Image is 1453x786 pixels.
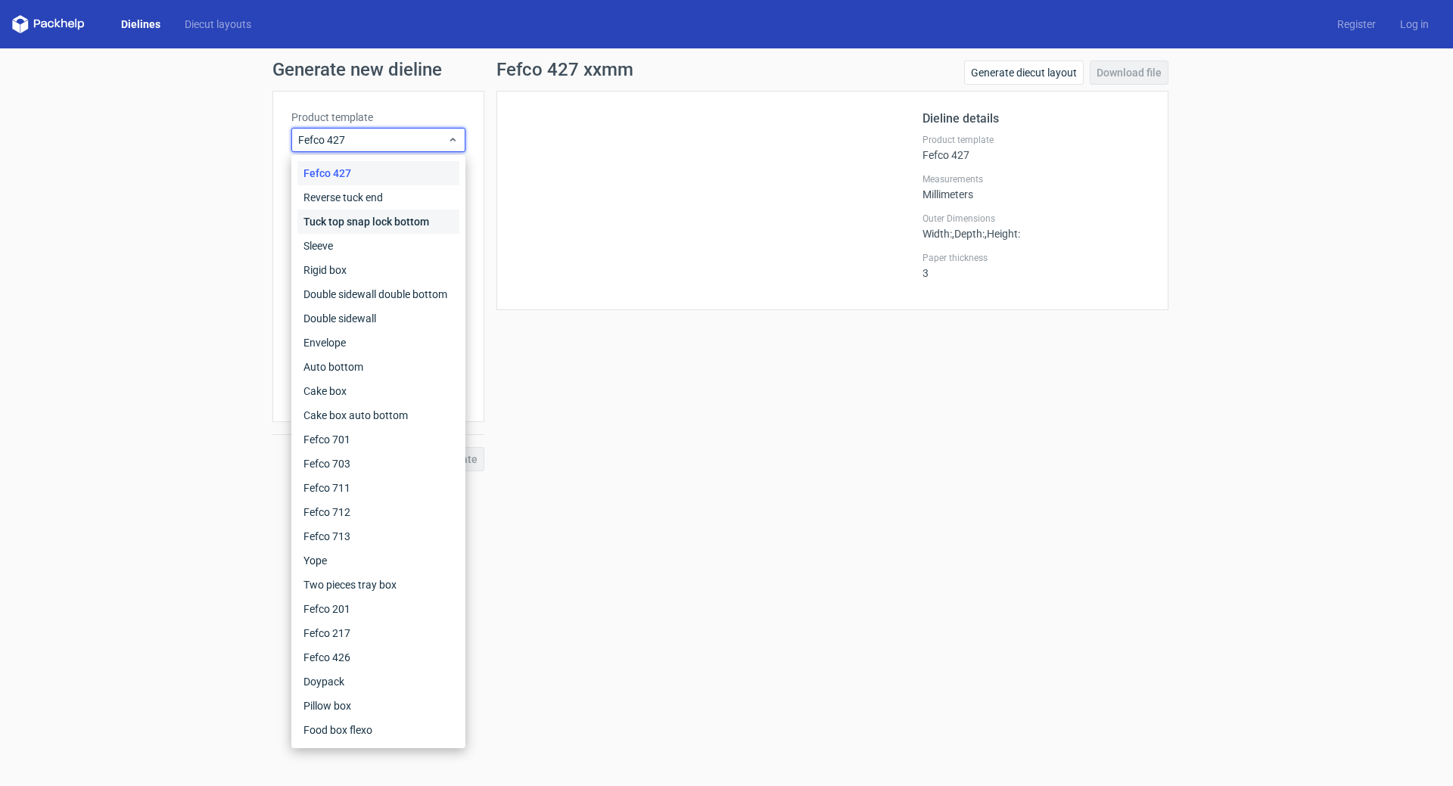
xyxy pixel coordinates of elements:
div: Reverse tuck end [297,185,459,210]
div: Envelope [297,331,459,355]
a: Register [1325,17,1388,32]
label: Measurements [923,173,1150,185]
div: Fefco 713 [297,524,459,548]
div: Double sidewall double bottom [297,282,459,306]
span: Width : [923,228,952,240]
div: Food box flexo [297,718,459,742]
h2: Dieline details [923,110,1150,128]
span: Fefco 427 [298,132,447,148]
div: Millimeters [923,173,1150,200]
label: Product template [923,134,1150,146]
label: Outer Dimensions [923,213,1150,225]
div: 3 [923,252,1150,279]
div: Fefco 703 [297,452,459,476]
div: Double sidewall [297,306,459,331]
div: Fefco 427 [923,134,1150,161]
div: Pillow box [297,694,459,718]
a: Dielines [109,17,173,32]
div: Fefco 711 [297,476,459,500]
div: Yope [297,548,459,573]
h1: Generate new dieline [272,61,1181,79]
label: Paper thickness [923,252,1150,264]
a: Generate diecut layout [964,61,1084,85]
div: Sleeve [297,234,459,258]
div: Fefco 701 [297,427,459,452]
div: Auto bottom [297,355,459,379]
div: Doypack [297,669,459,694]
span: , Height : [985,228,1020,240]
a: Diecut layouts [173,17,263,32]
div: Fefco 426 [297,645,459,669]
h1: Fefco 427 xxmm [496,61,633,79]
div: Two pieces tray box [297,573,459,597]
div: Cake box auto bottom [297,403,459,427]
div: Fefco 427 [297,161,459,185]
div: Rigid box [297,258,459,282]
div: Cake box [297,379,459,403]
a: Log in [1388,17,1441,32]
div: Tuck top snap lock bottom [297,210,459,234]
div: Fefco 712 [297,500,459,524]
div: Fefco 201 [297,597,459,621]
span: , Depth : [952,228,985,240]
div: Fefco 217 [297,621,459,645]
label: Product template [291,110,465,125]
